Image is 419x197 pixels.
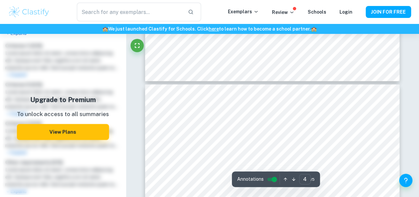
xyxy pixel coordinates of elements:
a: Schools [308,9,326,15]
span: 🏫 [311,26,317,32]
h5: Upgrade to Premium [17,95,109,105]
img: Clastify logo [8,5,50,19]
button: JOIN FOR FREE [366,6,411,18]
p: To unlock access to all summaries [17,110,109,119]
input: Search for any exemplars... [77,3,183,21]
button: Help and Feedback [399,174,412,187]
p: Exemplars [228,8,259,15]
a: here [209,26,219,32]
button: Fullscreen [131,39,144,52]
span: / 5 [311,176,315,182]
h6: We just launched Clastify for Schools. Click to learn how to become a school partner. [1,25,418,33]
span: Annotations [237,176,264,183]
a: Login [340,9,352,15]
span: 🏫 [102,26,108,32]
button: View Plans [17,124,109,140]
p: Review [272,9,294,16]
